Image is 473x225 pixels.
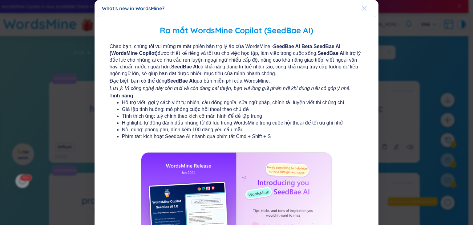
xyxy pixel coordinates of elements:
h2: Ra mắt WordsMine Copilot (SeedBae AI) [103,24,370,37]
span: Chào bạn, chúng tôi vui mừng ra mắt phiên bản trợ lý ảo của WordsMine - . được thiết kế riêng và ... [110,43,363,77]
li: Nội dung: phong phú, đính kèm 100 dạng yêu cầu mẫu [122,126,351,133]
li: Hỗ trợ viết: gợi ý cách viết tự nhiên, câu đồng nghĩa, sửa ngữ pháp, chính tả, luyện viết thi chứ... [122,99,351,106]
i: Lưu ý: Vì công nghệ này còn mới và còn đang cải thiện, bạn vui lòng gửi phản hồi khi dùng nếu có ... [110,86,351,91]
b: SeedBae AI (WordsMine Copilot) [110,44,341,56]
b: SeedBae AI [167,78,194,84]
li: Highlight: tự động đánh dấu những từ đã lưu trong WordsMine trong cuộc hội thoại để tối ưu ghi nhớ [122,120,351,126]
li: Tính thích ứng: tuỳ chỉnh theo kích cỡ màn hình để dễ tập trung [122,113,351,120]
span: Đặc biệt, bạn có thể dùng qua bản miễn phí của WordsMine. [110,78,363,84]
b: SeedBae AI [317,51,344,56]
li: Phím tắt: kích hoạt Seedbae AI nhanh qua phím tắt Cmd + Shift + S [122,133,351,140]
b: SeedBae AI Beta [273,44,312,49]
b: SeedBae AI [171,64,198,69]
b: Tính năng [110,93,133,98]
li: Giả lập tình huống: mô phỏng cuộc hội thoại theo chủ đề [122,106,351,113]
div: What's new in WordsMine? [102,5,371,12]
